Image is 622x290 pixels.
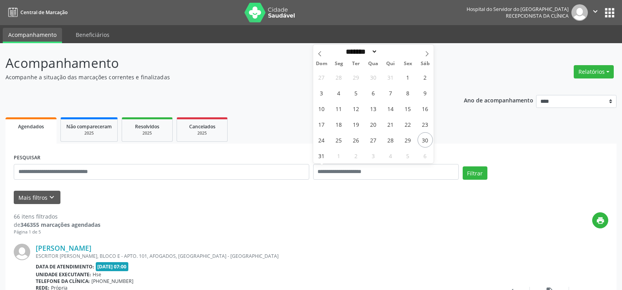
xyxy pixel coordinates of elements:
[506,13,569,19] span: Recepcionista da clínica
[96,262,129,271] span: [DATE] 07:00
[66,130,112,136] div: 2025
[343,47,378,56] select: Month
[3,28,62,43] a: Acompanhamento
[348,69,364,85] span: Julho 29, 2025
[366,148,381,163] span: Setembro 3, 2025
[66,123,112,130] span: Não compareceram
[314,117,329,132] span: Agosto 17, 2025
[314,69,329,85] span: Julho 27, 2025
[366,132,381,148] span: Agosto 27, 2025
[418,69,433,85] span: Agosto 2, 2025
[91,278,133,285] span: [PHONE_NUMBER]
[70,28,115,42] a: Beneficiários
[399,61,416,66] span: Sex
[135,123,159,130] span: Resolvidos
[313,61,330,66] span: Dom
[400,101,416,116] span: Agosto 15, 2025
[36,263,94,270] b: Data de atendimento:
[47,193,56,202] i: keyboard_arrow_down
[348,132,364,148] span: Agosto 26, 2025
[467,6,569,13] div: Hospital do Servidor do [GEOGRAPHIC_DATA]
[348,148,364,163] span: Setembro 2, 2025
[366,101,381,116] span: Agosto 13, 2025
[347,61,365,66] span: Ter
[382,61,399,66] span: Qui
[592,212,608,228] button: print
[366,117,381,132] span: Agosto 20, 2025
[400,85,416,100] span: Agosto 8, 2025
[366,85,381,100] span: Agosto 6, 2025
[400,69,416,85] span: Agosto 1, 2025
[464,95,533,105] p: Ano de acompanhamento
[20,9,67,16] span: Central de Marcação
[418,85,433,100] span: Agosto 9, 2025
[400,117,416,132] span: Agosto 22, 2025
[591,7,600,16] i: 
[14,244,30,260] img: img
[331,132,347,148] span: Agosto 25, 2025
[18,123,44,130] span: Agendados
[128,130,167,136] div: 2025
[14,191,60,204] button: Mais filtroskeyboard_arrow_down
[400,132,416,148] span: Agosto 29, 2025
[5,6,67,19] a: Central de Marcação
[36,278,90,285] b: Telefone da clínica:
[463,166,487,180] button: Filtrar
[416,61,434,66] span: Sáb
[574,65,614,78] button: Relatórios
[331,117,347,132] span: Agosto 18, 2025
[14,221,100,229] div: de
[314,132,329,148] span: Agosto 24, 2025
[383,69,398,85] span: Julho 31, 2025
[314,85,329,100] span: Agosto 3, 2025
[418,101,433,116] span: Agosto 16, 2025
[330,61,347,66] span: Seg
[331,69,347,85] span: Julho 28, 2025
[314,101,329,116] span: Agosto 10, 2025
[571,4,588,21] img: img
[20,221,100,228] strong: 346355 marcações agendadas
[383,117,398,132] span: Agosto 21, 2025
[182,130,222,136] div: 2025
[348,117,364,132] span: Agosto 19, 2025
[418,132,433,148] span: Agosto 30, 2025
[331,101,347,116] span: Agosto 11, 2025
[331,148,347,163] span: Setembro 1, 2025
[5,53,433,73] p: Acompanhamento
[348,101,364,116] span: Agosto 12, 2025
[378,47,403,56] input: Year
[348,85,364,100] span: Agosto 5, 2025
[14,229,100,235] div: Página 1 de 5
[418,148,433,163] span: Setembro 6, 2025
[365,61,382,66] span: Qua
[603,6,617,20] button: apps
[383,132,398,148] span: Agosto 28, 2025
[36,271,91,278] b: Unidade executante:
[418,117,433,132] span: Agosto 23, 2025
[14,152,40,164] label: PESQUISAR
[314,148,329,163] span: Agosto 31, 2025
[36,253,491,259] div: ESCRITOR [PERSON_NAME], BLOCO E - APTO. 101, AFOGADOS, [GEOGRAPHIC_DATA] - [GEOGRAPHIC_DATA]
[331,85,347,100] span: Agosto 4, 2025
[14,212,100,221] div: 66 itens filtrados
[93,271,101,278] span: Hse
[383,101,398,116] span: Agosto 14, 2025
[5,73,433,81] p: Acompanhe a situação das marcações correntes e finalizadas
[383,85,398,100] span: Agosto 7, 2025
[366,69,381,85] span: Julho 30, 2025
[189,123,215,130] span: Cancelados
[400,148,416,163] span: Setembro 5, 2025
[36,244,91,252] a: [PERSON_NAME]
[588,4,603,21] button: 
[596,216,605,225] i: print
[383,148,398,163] span: Setembro 4, 2025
